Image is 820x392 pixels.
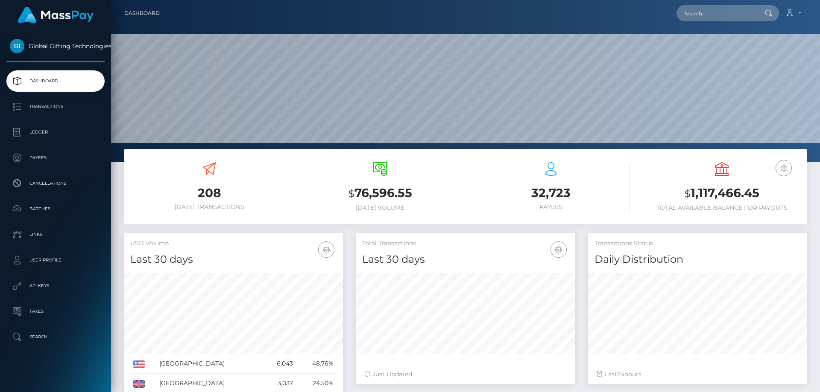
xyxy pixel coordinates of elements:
small: $ [685,188,691,200]
p: Batches [10,203,101,215]
td: 6,043 [263,354,296,374]
p: Ledger [10,126,101,139]
p: Taxes [10,305,101,318]
h5: USD Volume [130,239,337,248]
h4: Daily Distribution [594,252,801,267]
img: MassPay Logo [18,7,94,23]
a: Links [6,224,105,245]
a: Transactions [6,96,105,117]
a: Dashboard [124,4,160,22]
p: API Keys [10,279,101,292]
img: Global Gifting Technologies Inc [10,39,24,53]
input: Search... [676,5,757,21]
h5: Transactions Status [594,239,801,248]
a: User Profile [6,250,105,271]
p: Search [10,331,101,343]
img: GB.png [133,380,145,388]
h6: Payees [472,203,630,211]
h4: Last 30 days [130,252,337,267]
span: 24 [617,370,624,378]
a: Ledger [6,122,105,143]
td: 48.76% [296,354,337,374]
a: Batches [6,198,105,220]
h6: [DATE] Transactions [130,203,288,211]
h5: Total Transactions [362,239,568,248]
h4: Last 30 days [362,252,568,267]
p: Transactions [10,100,101,113]
img: US.png [133,360,145,368]
h3: 32,723 [472,185,630,201]
a: Payees [6,147,105,168]
h3: 1,117,466.45 [643,185,801,202]
p: Dashboard [10,75,101,87]
p: User Profile [10,254,101,267]
div: Just Updated [364,370,566,379]
div: Last hours [597,370,799,379]
a: Dashboard [6,70,105,92]
h6: [DATE] Volume [301,204,459,212]
p: Payees [10,151,101,164]
a: API Keys [6,275,105,296]
a: Cancellations [6,173,105,194]
h6: Total Available Balance for Payouts [643,204,801,212]
h3: 76,596.55 [301,185,459,202]
a: Search [6,326,105,348]
h3: 208 [130,185,288,201]
small: $ [348,188,354,200]
p: Links [10,228,101,241]
a: Taxes [6,301,105,322]
p: Cancellations [10,177,101,190]
span: Global Gifting Technologies Inc [6,42,105,50]
td: [GEOGRAPHIC_DATA] [156,354,263,374]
